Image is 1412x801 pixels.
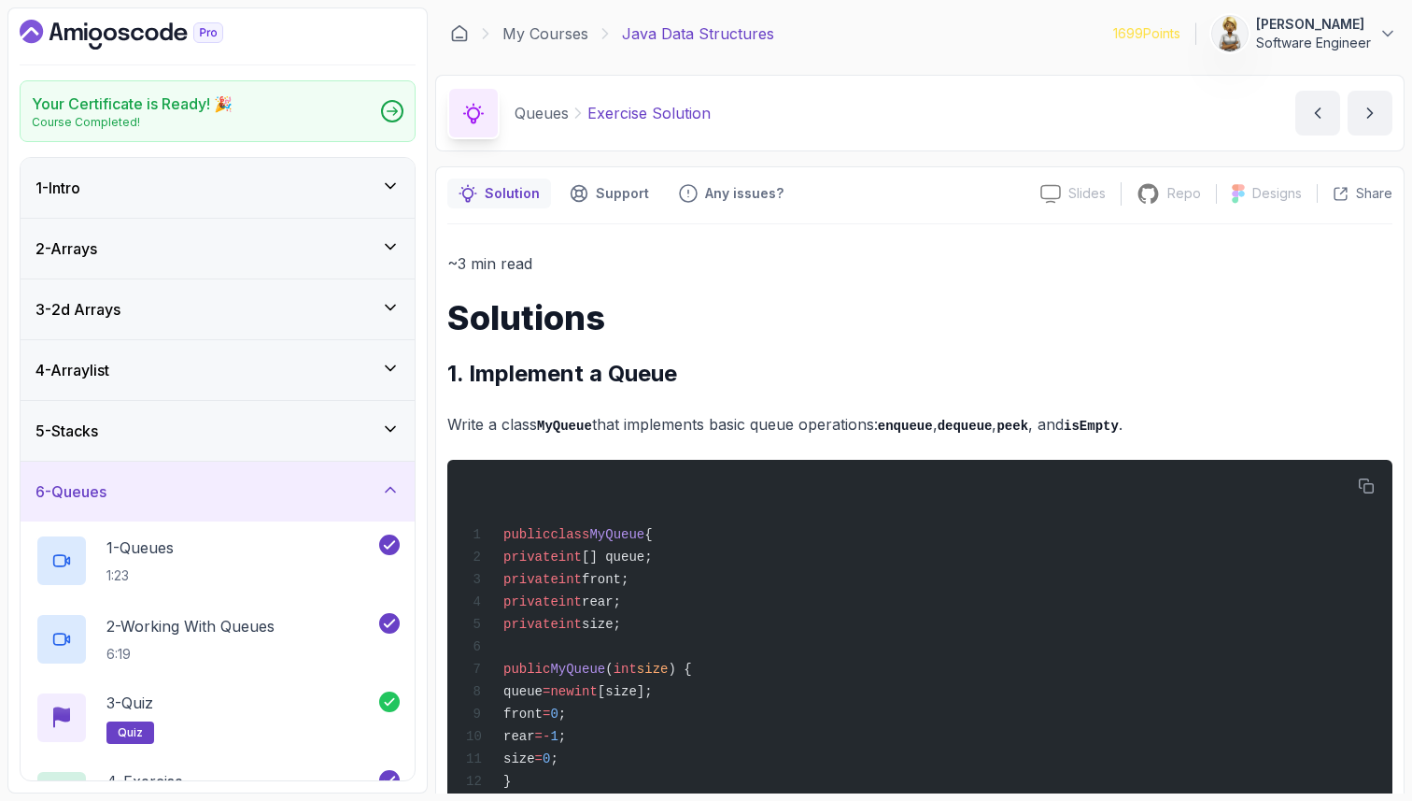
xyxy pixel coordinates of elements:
[32,93,233,115] h2: Your Certificate is Ready! 🎉
[106,536,174,559] p: 1 - Queues
[20,20,266,50] a: Dashboard
[1212,16,1248,51] img: user profile image
[598,684,653,699] span: [size];
[1256,34,1371,52] p: Software Engineer
[1068,184,1106,203] p: Slides
[1256,15,1371,34] p: [PERSON_NAME]
[705,184,784,203] p: Any issues?
[21,401,415,461] button: 5-Stacks
[502,22,588,45] a: My Courses
[21,340,415,400] button: 4-Arraylist
[543,707,550,722] span: =
[582,550,653,565] span: [] queue;
[558,572,582,587] span: int
[503,527,550,542] span: public
[574,684,598,699] span: int
[35,298,120,321] h3: 3 - 2d Arrays
[605,662,613,677] span: (
[106,692,153,714] p: 3 - Quiz
[503,684,543,699] span: queue
[558,729,566,744] span: ;
[35,177,80,199] h3: 1 - Intro
[1356,184,1392,203] p: Share
[614,662,637,677] span: int
[558,550,582,565] span: int
[447,179,551,208] button: notes button
[543,684,550,699] span: =
[589,527,644,542] span: MyQueue
[587,102,711,124] p: Exercise Solution
[550,684,573,699] span: new
[558,707,566,722] span: ;
[21,219,415,279] button: 2-Arrays
[106,615,275,637] p: 2 - Working With Queues
[106,645,275,664] p: 6:19
[21,462,415,522] button: 6-Queues
[106,770,183,793] p: 4 - Exercise
[558,594,582,609] span: int
[20,80,416,142] a: Your Certificate is Ready! 🎉Course Completed!
[503,774,511,789] span: }
[1211,15,1397,52] button: user profile image[PERSON_NAME]Software Engineer
[550,707,558,722] span: 0
[515,102,569,124] p: Queues
[582,617,621,632] span: size;
[668,662,691,677] span: ) {
[582,594,621,609] span: rear;
[558,179,660,208] button: Support button
[1064,419,1119,434] code: isEmpty
[21,158,415,218] button: 1-Intro
[550,527,589,542] span: class
[1167,184,1201,203] p: Repo
[35,535,400,587] button: 1-Queues1:23
[450,24,469,43] a: Dashboard
[622,22,774,45] p: Java Data Structures
[118,725,143,740] span: quiz
[503,550,558,565] span: private
[1317,184,1392,203] button: Share
[503,729,535,744] span: rear
[537,419,592,434] code: MyQueue
[35,359,109,381] h3: 4 - Arraylist
[447,359,1392,389] h2: 1. Implement a Queue
[447,299,1392,336] h1: Solutions
[996,419,1028,434] code: peek
[503,617,558,632] span: private
[503,572,558,587] span: private
[1252,184,1302,203] p: Designs
[32,115,233,130] p: Course Completed!
[503,751,535,766] span: size
[503,594,558,609] span: private
[35,420,98,442] h3: 5 - Stacks
[644,527,652,542] span: {
[447,411,1392,438] p: Write a class that implements basic queue operations: , , , and .
[637,662,669,677] span: size
[447,250,1392,277] p: ~3 min read
[485,184,540,203] p: Solution
[668,179,795,208] button: Feedback button
[106,566,174,585] p: 1:23
[35,613,400,665] button: 2-Working With Queues6:19
[21,279,415,339] button: 3-2d Arrays
[543,751,550,766] span: 0
[878,419,933,434] code: enqueue
[535,729,543,744] span: =
[582,572,628,587] span: front;
[1348,91,1392,136] button: next content
[535,751,543,766] span: =
[543,729,550,744] span: -
[1113,24,1180,43] p: 1699 Points
[938,419,993,434] code: dequeue
[596,184,649,203] p: Support
[35,237,97,260] h3: 2 - Arrays
[1295,91,1340,136] button: previous content
[35,692,400,744] button: 3-Quizquiz
[503,662,550,677] span: public
[35,480,106,503] h3: 6 - Queues
[550,729,558,744] span: 1
[550,662,605,677] span: MyQueue
[503,707,543,722] span: front
[550,751,558,766] span: ;
[558,617,582,632] span: int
